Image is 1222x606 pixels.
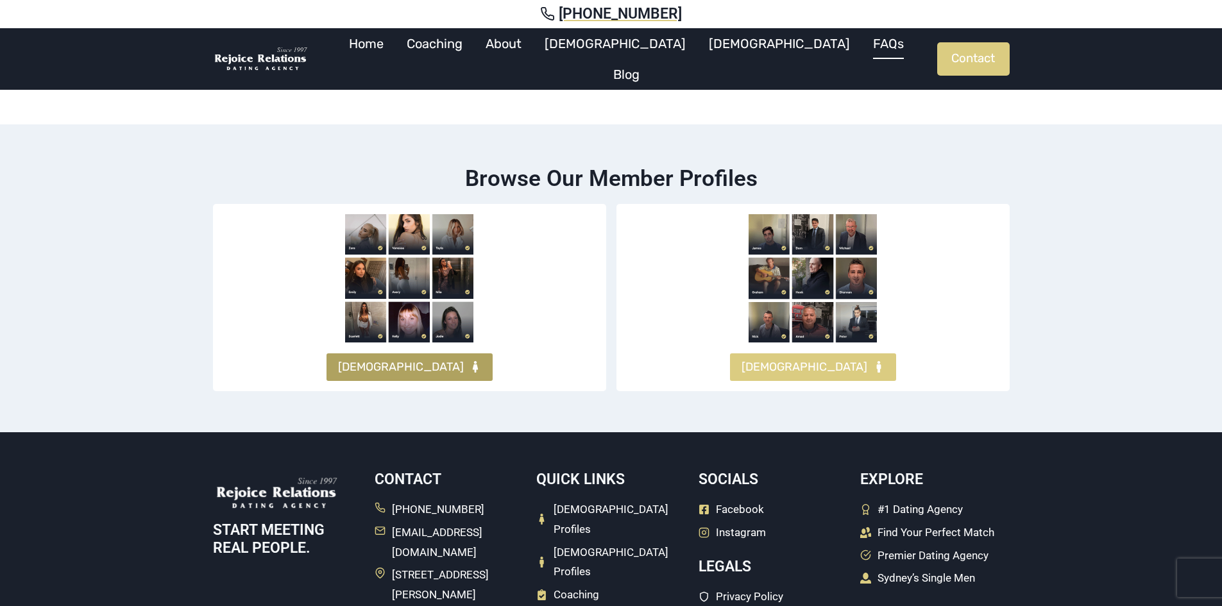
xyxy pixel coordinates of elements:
[533,28,697,59] a: [DEMOGRAPHIC_DATA]
[878,523,994,543] span: Find Your Perfect Match
[699,500,764,519] a: Facebook
[861,28,915,59] a: FAQs
[15,5,1207,23] a: [PHONE_NUMBER]
[860,500,963,519] a: #1 Dating Agency
[536,471,685,489] h5: Quick Links
[316,28,937,90] nav: Primary Navigation
[554,585,599,605] span: Coaching
[375,500,484,519] a: [PHONE_NUMBER]
[554,500,685,539] span: [DEMOGRAPHIC_DATA] Profiles
[742,358,867,376] span: [DEMOGRAPHIC_DATA]
[860,546,989,566] a: Premier Dating Agency
[602,59,651,90] a: Blog
[395,28,474,59] a: Coaching
[860,568,975,588] a: Sydney’s Single Men
[213,46,309,72] img: Rejoice Relations
[878,568,975,588] span: Sydney’s Single Men
[554,543,685,582] span: [DEMOGRAPHIC_DATA] Profiles
[375,471,523,489] h5: Contact
[860,523,994,543] a: Find Your Perfect Match
[878,500,963,519] span: #1 Dating Agency
[699,471,847,489] h5: Socials
[392,523,523,562] span: [EMAIL_ADDRESS][DOMAIN_NAME]
[730,353,896,381] a: [DEMOGRAPHIC_DATA]
[375,523,523,562] a: [EMAIL_ADDRESS][DOMAIN_NAME]
[338,358,464,376] span: [DEMOGRAPHIC_DATA]
[327,353,493,381] a: [DEMOGRAPHIC_DATA]
[213,521,362,557] h5: START MEETING REAL PEOPLE.
[474,28,533,59] a: About
[937,42,1010,76] a: Contact
[699,558,847,576] h5: Legals
[337,28,395,59] a: Home
[536,585,599,605] a: Coaching
[860,471,1009,489] h5: Explore
[392,500,484,519] span: [PHONE_NUMBER]
[536,543,685,582] a: [DEMOGRAPHIC_DATA] Profiles
[716,500,764,519] span: Facebook
[536,500,685,539] a: [DEMOGRAPHIC_DATA] Profiles
[213,165,1010,192] h2: Browse our member profiles
[699,523,766,543] a: Instagram
[878,546,989,566] span: Premier Dating Agency
[716,523,766,543] span: Instagram
[697,28,861,59] a: [DEMOGRAPHIC_DATA]
[559,5,682,23] span: [PHONE_NUMBER]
